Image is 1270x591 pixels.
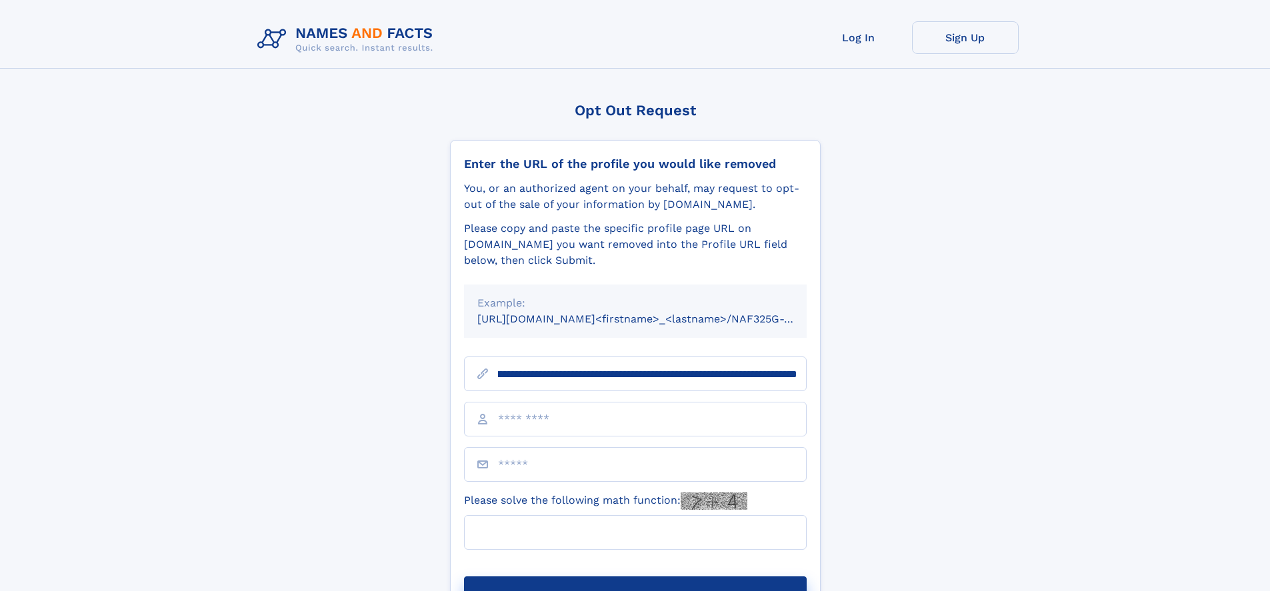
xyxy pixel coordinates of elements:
[450,102,821,119] div: Opt Out Request
[477,295,793,311] div: Example:
[464,221,807,269] div: Please copy and paste the specific profile page URL on [DOMAIN_NAME] you want removed into the Pr...
[252,21,444,57] img: Logo Names and Facts
[477,312,832,325] small: [URL][DOMAIN_NAME]<firstname>_<lastname>/NAF325G-xxxxxxxx
[464,492,747,510] label: Please solve the following math function:
[912,21,1019,54] a: Sign Up
[464,157,807,171] div: Enter the URL of the profile you would like removed
[805,21,912,54] a: Log In
[464,181,807,213] div: You, or an authorized agent on your behalf, may request to opt-out of the sale of your informatio...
